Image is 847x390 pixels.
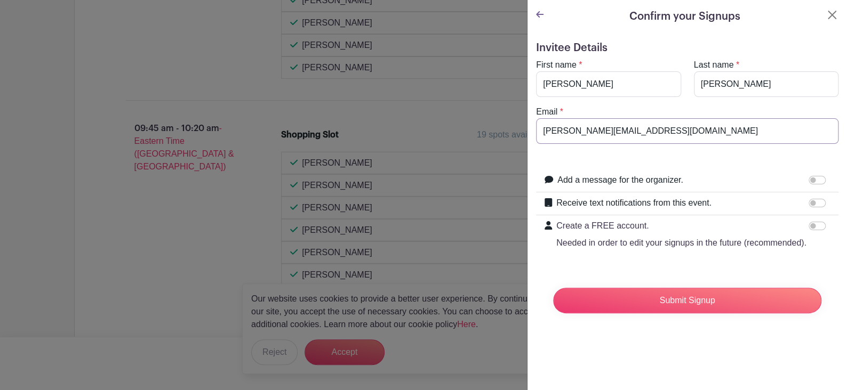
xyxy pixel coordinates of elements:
[826,9,838,21] button: Close
[536,105,557,118] label: Email
[557,174,683,186] label: Add a message for the organizer.
[694,59,734,71] label: Last name
[556,220,806,232] p: Create a FREE account.
[556,237,806,249] p: Needed in order to edit your signups in the future (recommended).
[629,9,740,25] h5: Confirm your Signups
[553,288,821,313] input: Submit Signup
[536,59,577,71] label: First name
[536,42,838,54] h5: Invitee Details
[556,197,712,209] label: Receive text notifications from this event.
